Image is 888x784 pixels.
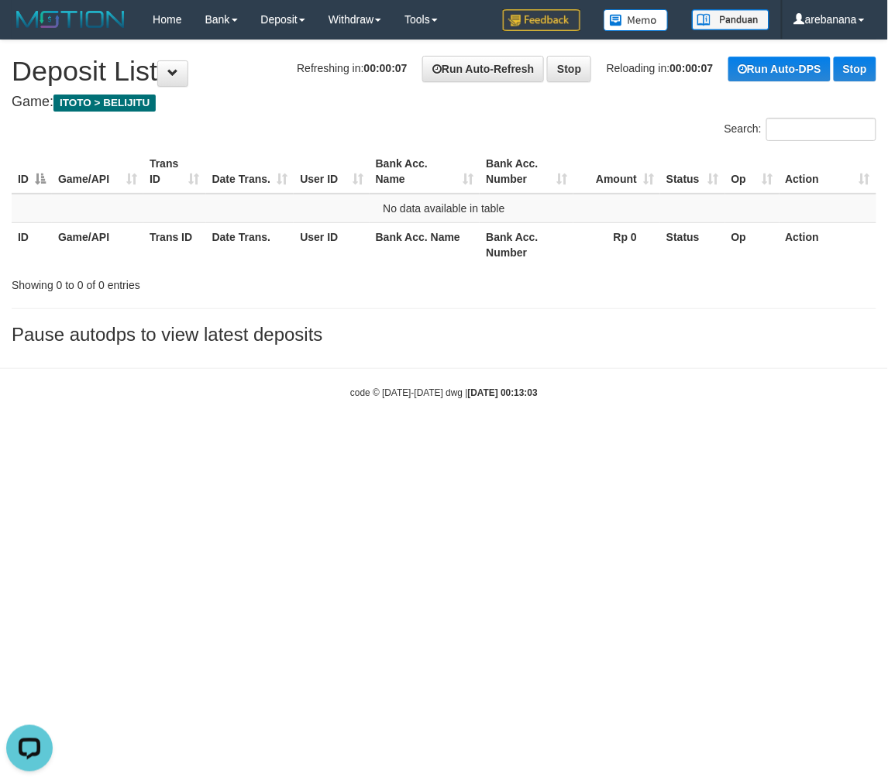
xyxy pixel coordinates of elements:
img: MOTION_logo.png [12,8,129,31]
th: Rp 0 [573,222,660,266]
td: No data available in table [12,194,876,223]
th: Action: activate to sort column ascending [780,150,876,194]
th: User ID [294,222,369,266]
img: Button%20Memo.svg [604,9,669,31]
strong: [DATE] 00:13:03 [468,387,538,398]
input: Search: [766,118,876,141]
div: Showing 0 to 0 of 0 entries [12,271,359,293]
th: Game/API: activate to sort column ascending [52,150,143,194]
th: Op: activate to sort column ascending [725,150,780,194]
h4: Game: [12,95,876,110]
th: Status: activate to sort column ascending [660,150,725,194]
th: Bank Acc. Name [370,222,480,266]
h3: Pause autodps to view latest deposits [12,325,876,345]
th: ID: activate to sort column descending [12,150,52,194]
strong: 00:00:07 [670,62,714,74]
th: Trans ID: activate to sort column ascending [143,150,206,194]
th: Op [725,222,780,266]
span: Refreshing in: [297,62,407,74]
h1: Deposit List [12,56,876,87]
label: Search: [725,118,876,141]
th: Action [780,222,876,266]
th: Bank Acc. Number [480,222,573,266]
small: code © [DATE]-[DATE] dwg | [350,387,538,398]
a: Run Auto-Refresh [422,56,544,82]
th: Status [660,222,725,266]
th: ID [12,222,52,266]
th: Date Trans.: activate to sort column ascending [206,150,294,194]
strong: 00:00:07 [364,62,408,74]
span: ITOTO > BELIJITU [53,95,156,112]
th: Amount: activate to sort column ascending [573,150,660,194]
span: Reloading in: [607,62,714,74]
a: Run Auto-DPS [728,57,831,81]
th: User ID: activate to sort column ascending [294,150,369,194]
a: Stop [547,56,591,82]
th: Bank Acc. Number: activate to sort column ascending [480,150,573,194]
th: Date Trans. [206,222,294,266]
th: Trans ID [143,222,206,266]
button: Open LiveChat chat widget [6,6,53,53]
th: Game/API [52,222,143,266]
img: panduan.png [692,9,769,30]
img: Feedback.jpg [503,9,580,31]
a: Stop [834,57,876,81]
th: Bank Acc. Name: activate to sort column ascending [370,150,480,194]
